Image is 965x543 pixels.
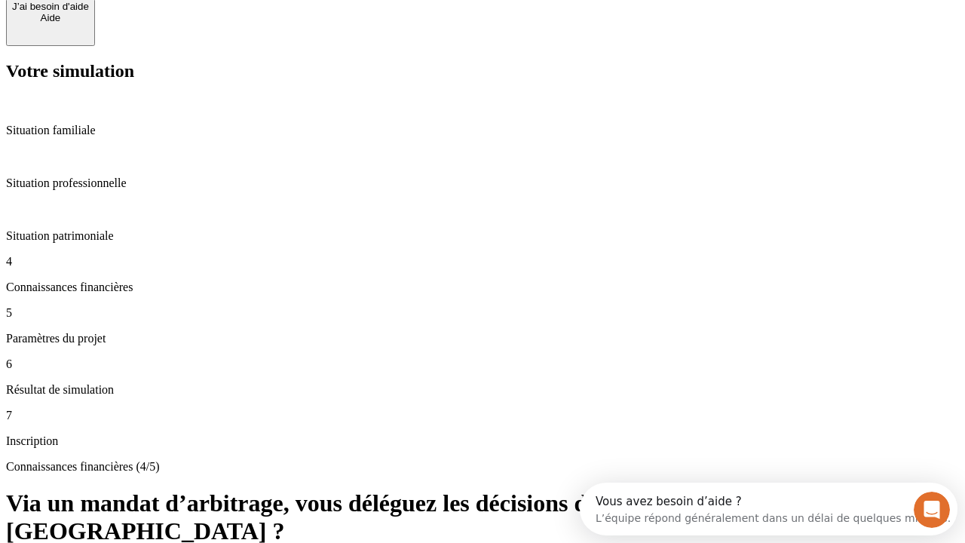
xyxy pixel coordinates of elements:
[6,6,415,48] div: Ouvrir le Messenger Intercom
[6,281,959,294] p: Connaissances financières
[6,409,959,422] p: 7
[6,306,959,320] p: 5
[914,492,950,528] iframe: Intercom live chat
[580,483,957,535] iframe: Intercom live chat discovery launcher
[6,229,959,243] p: Situation patrimoniale
[16,13,371,25] div: Vous avez besoin d’aide ?
[6,332,959,345] p: Paramètres du projet
[6,357,959,371] p: 6
[6,176,959,190] p: Situation professionnelle
[6,460,959,474] p: Connaissances financières (4/5)
[6,255,959,268] p: 4
[6,383,959,397] p: Résultat de simulation
[6,124,959,137] p: Situation familiale
[16,25,371,41] div: L’équipe répond généralement dans un délai de quelques minutes.
[12,12,89,23] div: Aide
[6,434,959,448] p: Inscription
[6,61,959,81] h2: Votre simulation
[12,1,89,12] div: J’ai besoin d'aide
